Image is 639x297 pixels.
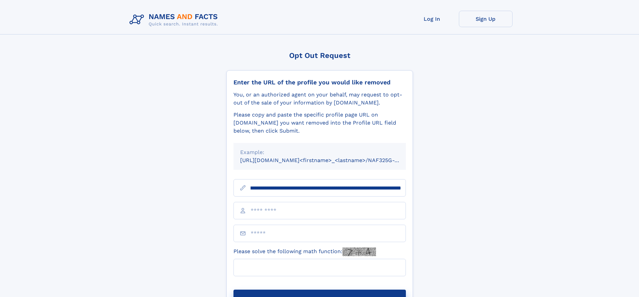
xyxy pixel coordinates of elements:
[127,11,223,29] img: Logo Names and Facts
[240,157,419,163] small: [URL][DOMAIN_NAME]<firstname>_<lastname>/NAF325G-xxxxxxxx
[233,79,406,86] div: Enter the URL of the profile you would like removed
[233,111,406,135] div: Please copy and paste the specific profile page URL on [DOMAIN_NAME] you want removed into the Pr...
[405,11,459,27] a: Log In
[459,11,513,27] a: Sign Up
[233,247,376,256] label: Please solve the following math function:
[240,148,399,156] div: Example:
[233,91,406,107] div: You, or an authorized agent on your behalf, may request to opt-out of the sale of your informatio...
[226,51,413,60] div: Opt Out Request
